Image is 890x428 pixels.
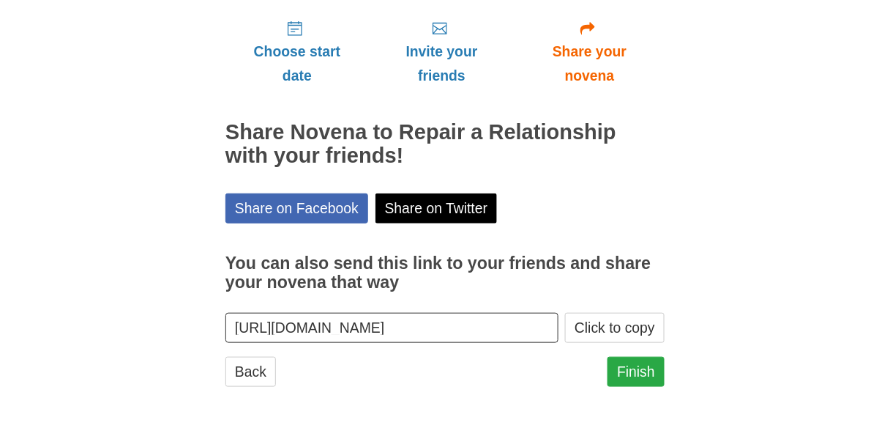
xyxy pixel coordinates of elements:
h3: You can also send this link to your friends and share your novena that way [225,254,665,292]
button: Click to copy [565,313,665,343]
span: Choose start date [240,40,354,88]
a: Invite your friends [369,8,515,95]
h2: Share Novena to Repair a Relationship with your friends! [225,121,665,168]
a: Share on Twitter [375,193,498,224]
span: Invite your friends [384,40,500,88]
a: Choose start date [225,8,369,95]
a: Back [225,357,276,387]
a: Share on Facebook [225,193,368,224]
a: Finish [607,357,665,387]
span: Share your novena [529,40,650,88]
a: Share your novena [515,8,665,95]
